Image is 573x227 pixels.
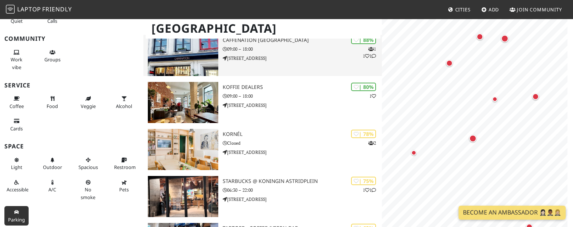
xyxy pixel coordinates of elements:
span: Food [47,103,58,109]
span: Smoke free [81,186,95,200]
p: Closed [223,140,382,147]
a: Kornél | 78% 2 Kornél Closed [STREET_ADDRESS] [143,129,382,170]
span: Outdoor area [43,164,62,170]
span: Cities [455,6,471,13]
span: Join Community [517,6,562,13]
p: 1 [369,93,376,100]
p: [STREET_ADDRESS] [223,55,382,62]
button: Coffee [4,93,29,112]
div: Map marker [531,92,540,101]
span: Quiet [11,18,23,24]
p: [STREET_ADDRESS] [223,102,382,109]
div: Map marker [445,58,454,68]
span: Alcohol [116,103,132,109]
span: Coffee [10,103,24,109]
span: Restroom [114,164,136,170]
h3: Community [4,35,139,42]
span: Pet friendly [119,186,129,193]
button: Food [40,93,65,112]
p: 2 [368,140,376,147]
img: LaptopFriendly [6,5,15,14]
a: LaptopFriendly LaptopFriendly [6,3,72,16]
div: Map marker [475,32,485,42]
img: Starbucks @ Koningin Astridplein [148,176,219,217]
span: Group tables [44,56,61,63]
button: Veggie [76,93,100,112]
button: Work vibe [4,46,29,73]
button: Spacious [76,154,100,173]
p: 1 1 [363,187,376,194]
img: Caffènation Antwerp City Center [148,35,219,76]
h3: Space [4,143,139,150]
button: Groups [40,46,65,66]
button: No smoke [76,176,100,203]
p: 1 1 1 [363,46,376,60]
div: Map marker [468,133,478,144]
button: Alcohol [112,93,136,112]
div: | 75% [351,177,376,185]
img: Kornél [148,129,219,170]
span: Parking [8,216,25,223]
span: Accessible [7,186,29,193]
span: Veggie [81,103,96,109]
div: Map marker [409,148,418,157]
a: Caffènation Antwerp City Center | 88% 111 Caffènation [GEOGRAPHIC_DATA] 09:00 – 18:00 [STREET_ADD... [143,35,382,76]
h3: Koffie Dealers [223,84,382,90]
a: Add [478,3,502,16]
span: People working [11,56,22,70]
p: 09:00 – 18:00 [223,93,382,100]
button: Restroom [112,154,136,173]
span: Natural light [11,164,22,170]
div: Map marker [500,33,510,44]
button: A/C [40,176,65,196]
span: Spacious [79,164,98,170]
p: [STREET_ADDRESS] [223,196,382,203]
p: 06:30 – 22:00 [223,187,382,194]
a: Join Community [507,3,565,16]
button: Cards [4,115,29,134]
button: Outdoor [40,154,65,173]
div: Map marker [490,95,499,104]
h1: [GEOGRAPHIC_DATA] [146,18,381,39]
span: Laptop [17,5,41,13]
button: Accessible [4,176,29,196]
a: Koffie Dealers | 80% 1 Koffie Dealers 09:00 – 18:00 [STREET_ADDRESS] [143,82,382,123]
button: Parking [4,206,29,226]
button: Pets [112,176,136,196]
button: Light [4,154,29,173]
img: Koffie Dealers [148,82,219,123]
span: Friendly [42,5,72,13]
h3: Starbucks @ Koningin Astridplein [223,178,382,184]
a: Starbucks @ Koningin Astridplein | 75% 11 Starbucks @ Koningin Astridplein 06:30 – 22:00 [STREET_... [143,176,382,217]
span: Credit cards [10,125,23,132]
span: Video/audio calls [47,18,57,24]
a: Cities [445,3,474,16]
p: [STREET_ADDRESS] [223,149,382,156]
h3: Service [4,82,139,89]
div: | 78% [351,130,376,138]
h3: Kornél [223,131,382,137]
span: Add [489,6,499,13]
div: | 80% [351,83,376,91]
p: 09:00 – 18:00 [223,46,382,53]
span: Air conditioned [48,186,56,193]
